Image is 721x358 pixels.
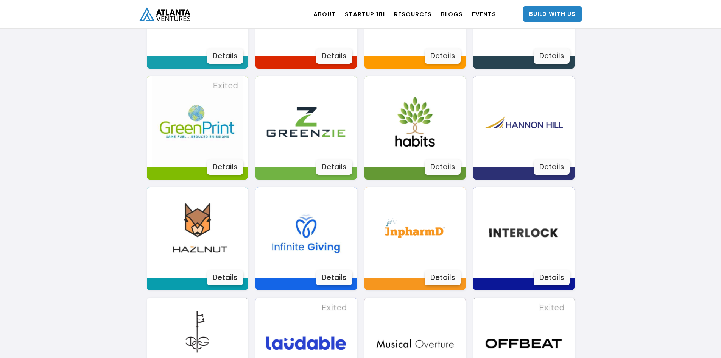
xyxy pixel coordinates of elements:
img: Image 3 [478,76,569,167]
div: Details [207,159,243,175]
div: Details [316,48,352,64]
a: BLOGS [441,3,463,25]
img: Image 3 [369,76,461,167]
a: Startup 101 [345,3,385,25]
div: Details [425,159,461,175]
a: ABOUT [313,3,336,25]
div: Details [207,48,243,64]
a: EVENTS [472,3,496,25]
div: Details [534,159,570,175]
div: Details [316,159,352,175]
img: Image 3 [478,187,569,278]
a: Build With Us [523,6,582,22]
a: RESOURCES [394,3,432,25]
img: Image 3 [152,76,243,167]
div: Details [425,48,461,64]
div: Details [534,270,570,285]
div: Details [316,270,352,285]
div: Details [207,270,243,285]
img: Image 3 [260,187,352,278]
div: Details [425,270,461,285]
img: Image 3 [260,76,352,167]
div: Details [534,48,570,64]
img: Image 3 [152,187,243,278]
img: Image 3 [369,187,461,278]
